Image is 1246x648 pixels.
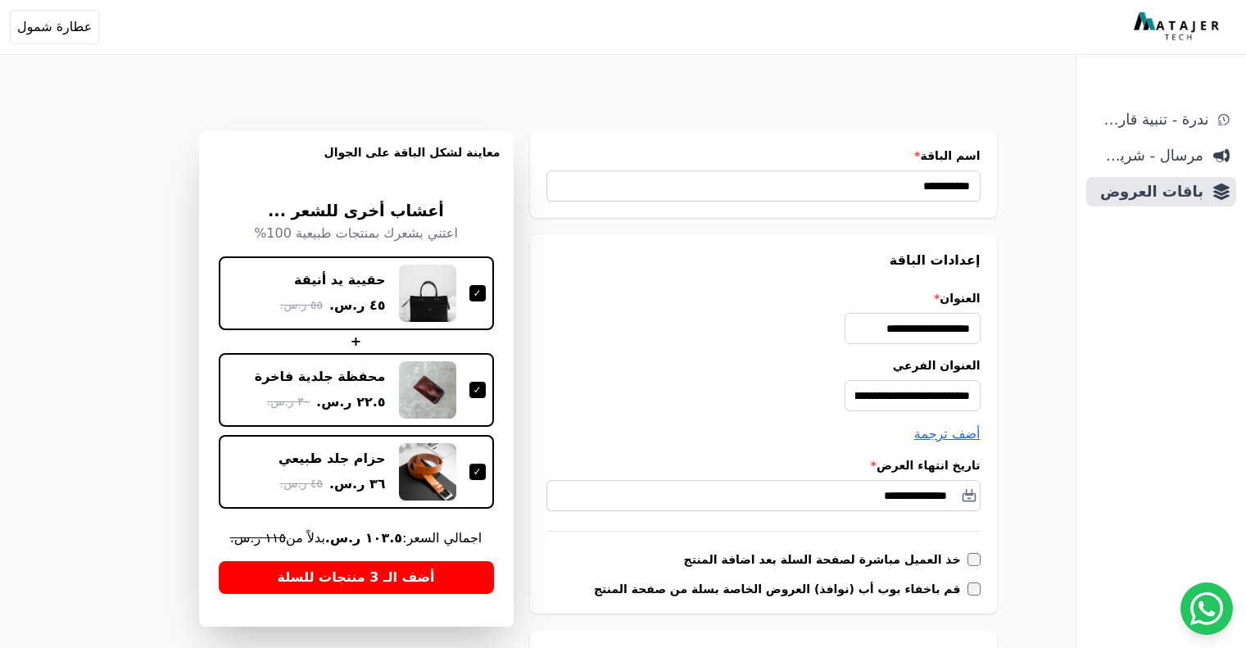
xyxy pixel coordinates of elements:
div: محفظة جلدية فاخرة [255,368,386,386]
div: حزام جلد طبيعي [279,450,386,468]
img: حزام جلد طبيعي [399,443,456,501]
img: MatajerTech Logo [1134,12,1223,42]
span: عطارة شمول [17,17,92,37]
img: محفظة جلدية فاخرة [399,361,456,419]
div: حقيبة يد أنيقة [294,271,385,289]
span: ٣٦ ر.س. [329,474,386,494]
span: ٣٠ ر.س. [267,393,310,410]
h3: إعدادات الباقة [546,251,981,270]
label: خذ العميل مباشرة لصفحة السلة بعد اضافة المنتج [684,551,967,568]
span: اجمالي السعر: بدلاً من [219,528,494,548]
span: ٤٥ ر.س. [329,296,386,315]
s: ١١٥ ر.س. [230,530,286,546]
label: العنوان [546,290,981,306]
h3: معاينة لشكل الباقة على الجوال [212,144,501,180]
button: أضف الـ 3 منتجات للسلة [219,561,494,594]
label: قم باخفاء بوب أب (نوافذ) العروض الخاصة بسلة من صفحة المنتج [594,581,967,597]
span: باقات العروض [1093,180,1203,203]
label: العنوان الفرعي [546,357,981,374]
button: عطارة شمول [10,10,99,44]
span: أضف الـ 3 منتجات للسلة [277,568,434,587]
b: ١٠٣.٥ ر.س. [325,530,402,546]
span: مرسال - شريط دعاية [1093,144,1203,167]
label: اسم الباقة [546,147,981,164]
span: أضف ترجمة [914,426,981,442]
p: اعتني بشعرك بمنتجات طبيعية 100% [219,224,494,243]
label: تاريخ انتهاء العرض [546,457,981,474]
h3: أعشاب أخرى للشعر ... [219,200,494,224]
span: ندرة - تنبية قارب علي النفاذ [1093,108,1208,131]
span: ٤٥ ر.س. [280,475,323,492]
button: أضف ترجمة [914,424,981,444]
span: ٥٥ ر.س. [280,297,323,314]
img: حقيبة يد أنيقة [399,265,456,322]
span: ٢٢.٥ ر.س. [316,392,385,412]
div: + [219,332,494,351]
